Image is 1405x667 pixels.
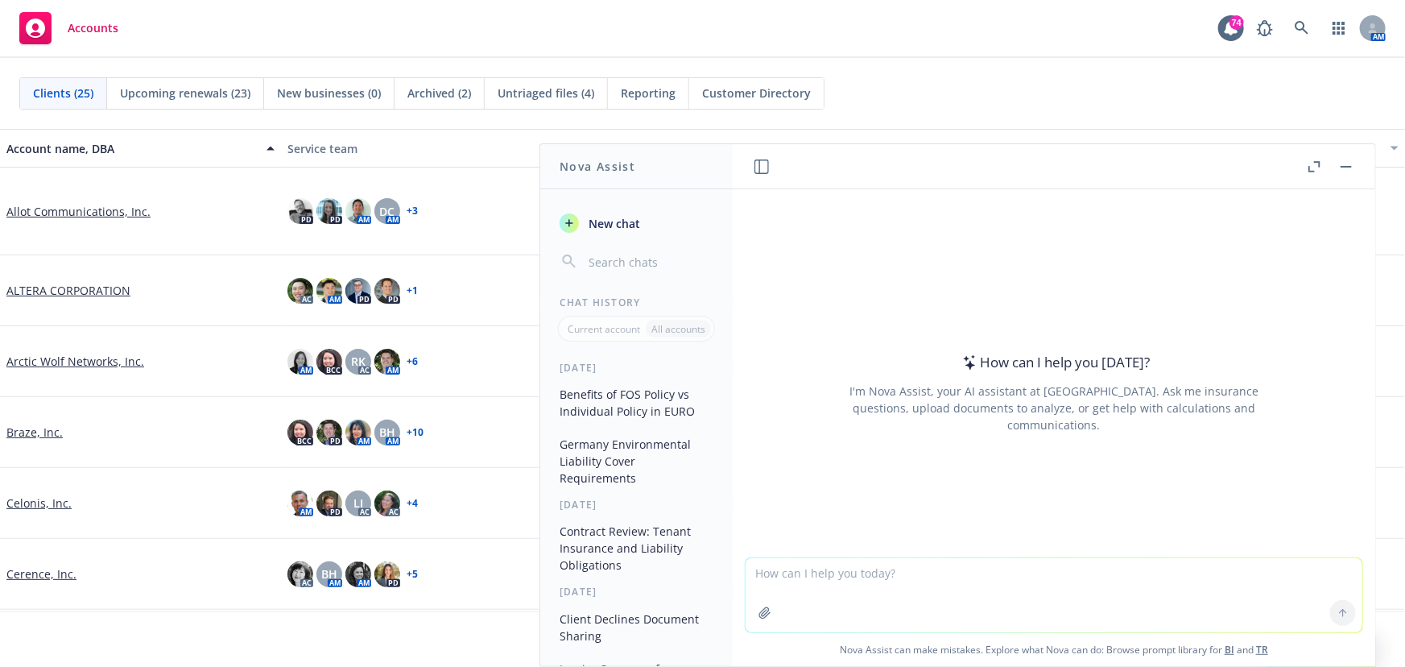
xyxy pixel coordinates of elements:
img: photo [287,491,313,516]
div: Service team [287,140,556,157]
button: Germany Environmental Liability Cover Requirements [553,431,720,491]
button: Total premiums [843,129,1124,168]
img: photo [316,349,342,375]
button: Closest renewal date [1124,129,1405,168]
a: BI [1225,643,1234,657]
img: photo [345,420,371,445]
div: Chat History [540,296,733,309]
a: Report a Bug [1249,12,1281,44]
a: TR [1256,643,1268,657]
div: [DATE] [540,498,733,512]
img: photo [374,278,400,304]
button: Client Declines Document Sharing [553,606,720,649]
h1: Nova Assist [560,158,635,175]
div: Closest renewal date [1130,140,1381,157]
span: Nova Assist can make mistakes. Explore what Nova can do: Browse prompt library for and [739,633,1369,666]
a: + 10 [407,428,424,437]
img: photo [287,198,313,224]
img: photo [345,198,371,224]
img: photo [287,420,313,445]
a: ALTERA CORPORATION [6,282,130,299]
span: LI [353,495,363,512]
a: Search [1286,12,1318,44]
img: photo [316,491,342,516]
span: New businesses (0) [277,85,381,101]
img: photo [316,198,342,224]
a: + 6 [407,357,418,367]
div: How can I help you [DATE]? [958,352,1151,373]
div: 74 [1229,15,1244,30]
div: [DATE] [540,361,733,375]
a: + 3 [407,206,418,216]
div: I'm Nova Assist, your AI assistant at [GEOGRAPHIC_DATA]. Ask me insurance questions, upload docum... [828,383,1280,433]
img: photo [345,278,371,304]
p: Current account [568,322,640,336]
input: Search chats [585,251,713,273]
img: photo [374,349,400,375]
a: Allot Communications, Inc. [6,203,151,220]
div: Account name, DBA [6,140,257,157]
div: Active policies [568,140,837,157]
span: Archived (2) [407,85,471,101]
button: Active policies [562,129,843,168]
span: BH [379,424,395,441]
button: New chat [553,209,720,238]
a: Braze, Inc. [6,424,63,441]
a: + 4 [407,499,418,508]
a: Switch app [1323,12,1355,44]
div: [DATE] [540,585,733,599]
button: Benefits of FOS Policy vs Individual Policy in EURO [553,381,720,425]
span: DC [380,203,395,220]
span: New chat [585,215,640,232]
a: Cerence, Inc. [6,565,76,582]
span: BH [321,565,337,582]
span: Clients (25) [33,85,93,101]
img: photo [345,561,371,587]
a: + 5 [407,570,418,579]
span: RK [351,353,366,370]
img: photo [287,349,313,375]
span: Accounts [68,22,118,35]
img: photo [374,491,400,516]
button: Service team [281,129,562,168]
button: Contract Review: Tenant Insurance and Liability Obligations [553,518,720,578]
img: photo [287,561,313,587]
a: Arctic Wolf Networks, Inc. [6,353,144,370]
span: Untriaged files (4) [498,85,594,101]
a: + 1 [407,286,418,296]
img: photo [374,561,400,587]
span: Customer Directory [702,85,811,101]
a: Accounts [13,6,125,51]
a: Celonis, Inc. [6,495,72,512]
p: All accounts [651,322,705,336]
img: photo [316,278,342,304]
div: Total premiums [849,140,1100,157]
span: Reporting [621,85,676,101]
span: Upcoming renewals (23) [120,85,250,101]
img: photo [316,420,342,445]
img: photo [287,278,313,304]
